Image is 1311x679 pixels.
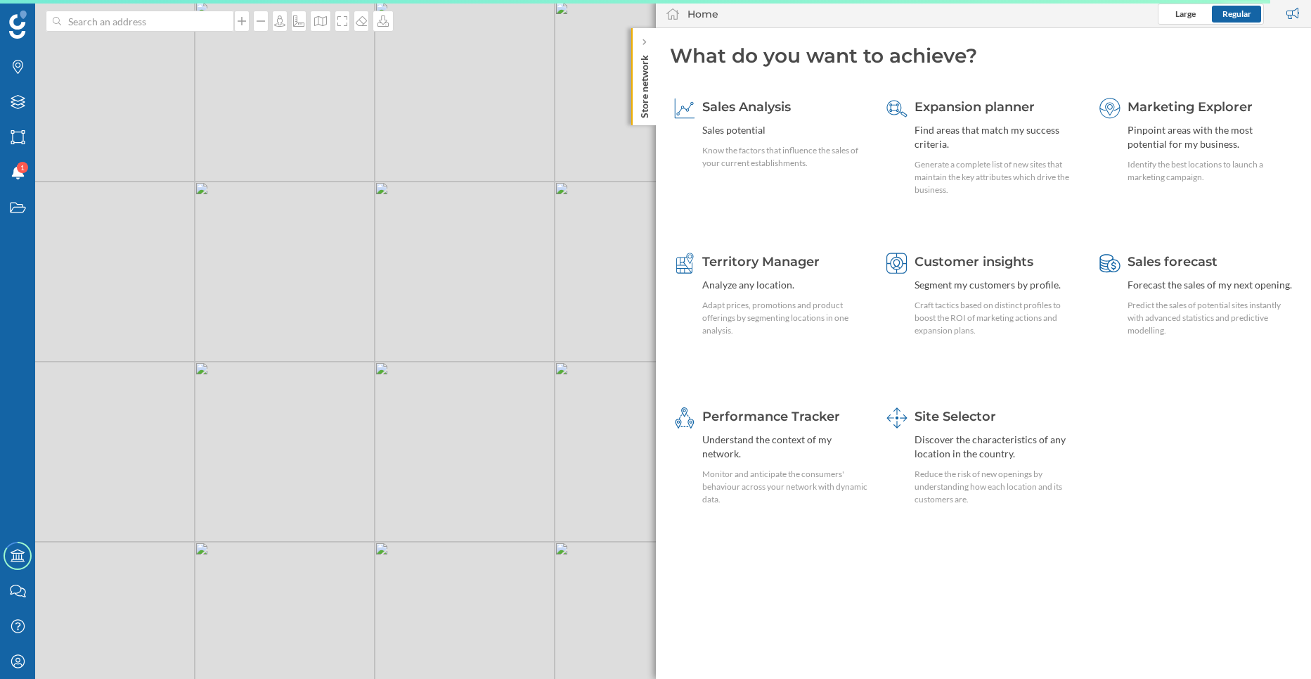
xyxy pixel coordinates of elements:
span: Sales forecast [1128,254,1218,269]
div: Adapt prices, promotions and product offerings by segmenting locations in one analysis. [702,299,868,337]
span: Territory Manager [702,254,820,269]
span: Performance Tracker [702,409,840,424]
img: sales-forecast.svg [1099,253,1121,274]
div: Home [687,7,718,21]
p: Store network [637,49,651,118]
img: territory-manager.svg [674,253,695,274]
div: Sales potential [702,123,868,137]
img: Geoblink Logo [9,11,27,39]
img: dashboards-manager.svg [886,407,908,429]
div: Forecast the sales of my next opening. [1128,278,1293,292]
span: Site Selector [915,409,996,424]
span: Regular [1222,8,1251,19]
div: Monitor and anticipate the consumers' behaviour across your network with dynamic data. [702,468,868,506]
div: Find areas that match my success criteria. [915,123,1080,151]
span: Expansion planner [915,99,1035,115]
img: customer-intelligence.svg [886,253,908,274]
img: monitoring-360.svg [674,407,695,429]
span: Sales Analysis [702,99,791,115]
div: Know the factors that influence the sales of your current establishments. [702,144,868,170]
img: explorer.svg [1099,98,1121,119]
div: Identify the best locations to launch a marketing campaign. [1128,158,1293,184]
img: sales-explainer.svg [674,98,695,119]
span: Customer insights [915,254,1033,269]
div: Analyze any location. [702,278,868,292]
div: Understand the context of my network. [702,433,868,461]
div: Craft tactics based on distinct profiles to boost the ROI of marketing actions and expansion plans. [915,299,1080,337]
div: Discover the characteristics of any location in the country. [915,433,1080,461]
div: What do you want to achieve? [670,42,1298,69]
span: Marketing Explorer [1128,99,1253,115]
div: Pinpoint areas with the most potential for my business. [1128,123,1293,151]
span: Large [1175,8,1196,19]
div: Generate a complete list of new sites that maintain the key attributes which drive the business. [915,158,1080,196]
img: search-areas.svg [886,98,908,119]
div: Predict the sales of potential sites instantly with advanced statistics and predictive modelling. [1128,299,1293,337]
div: Segment my customers by profile. [915,278,1080,292]
span: 1 [20,160,25,174]
div: Reduce the risk of new openings by understanding how each location and its customers are. [915,468,1080,506]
